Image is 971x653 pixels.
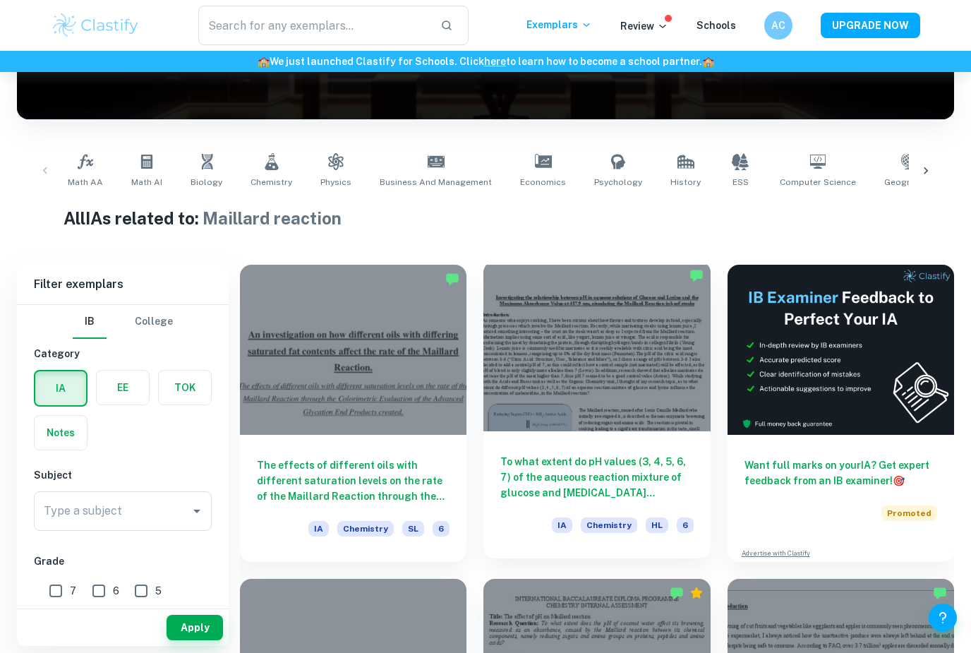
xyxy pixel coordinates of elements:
[257,457,450,504] h6: The effects of different oils with different saturation levels on the rate of the Maillard Reacti...
[159,371,211,405] button: TOK
[135,305,173,339] button: College
[64,205,907,231] h1: All IAs related to:
[594,176,642,188] span: Psychology
[97,371,149,405] button: EE
[320,176,351,188] span: Physics
[17,265,229,304] h6: Filter exemplars
[884,176,930,188] span: Geography
[308,521,329,537] span: IA
[526,17,592,32] p: Exemplars
[445,272,459,286] img: Marked
[113,583,119,599] span: 6
[821,13,920,38] button: UPGRADE NOW
[380,176,492,188] span: Business and Management
[131,176,162,188] span: Math AI
[203,208,342,228] span: Maillard reaction
[35,371,86,405] button: IA
[780,176,856,188] span: Computer Science
[933,586,947,600] img: Marked
[251,176,292,188] span: Chemistry
[764,11,792,40] button: AC
[893,475,905,486] span: 🎯
[73,305,107,339] button: IB
[728,265,954,435] img: Thumbnail
[552,517,572,533] span: IA
[677,517,694,533] span: 6
[520,176,566,188] span: Economics
[484,56,506,67] a: here
[689,268,704,282] img: Marked
[68,176,103,188] span: Math AA
[73,305,173,339] div: Filter type choice
[670,176,701,188] span: History
[581,517,637,533] span: Chemistry
[742,549,810,558] a: Advertise with Clastify
[240,265,466,562] a: The effects of different oils with different saturation levels on the rate of the Maillard Reacti...
[620,18,668,34] p: Review
[70,583,76,599] span: 7
[881,505,937,521] span: Promoted
[34,467,212,483] h6: Subject
[402,521,424,537] span: SL
[167,615,223,640] button: Apply
[34,553,212,569] h6: Grade
[696,20,736,31] a: Schools
[3,54,968,69] h6: We just launched Clastify for Schools. Click to learn how to become a school partner.
[929,604,957,632] button: Help and Feedback
[35,416,87,450] button: Notes
[34,346,212,361] h6: Category
[191,176,222,188] span: Biology
[702,56,714,67] span: 🏫
[433,521,450,537] span: 6
[771,18,787,33] h6: AC
[732,176,749,188] span: ESS
[258,56,270,67] span: 🏫
[187,501,207,521] button: Open
[483,265,710,562] a: To what extent do pH values (3, 4, 5, 6, 7) of the aqueous reaction mixture of glucose and [MEDIC...
[670,586,684,600] img: Marked
[689,586,704,600] div: Premium
[500,454,693,501] h6: To what extent do pH values (3, 4, 5, 6, 7) of the aqueous reaction mixture of glucose and [MEDIC...
[646,517,668,533] span: HL
[744,457,937,489] h6: Want full marks on your IA ? Get expert feedback from an IB examiner!
[51,11,140,40] img: Clastify logo
[337,521,394,537] span: Chemistry
[198,6,429,45] input: Search for any exemplars...
[728,265,954,562] a: Want full marks on yourIA? Get expert feedback from an IB examiner!PromotedAdvertise with Clastify
[155,583,162,599] span: 5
